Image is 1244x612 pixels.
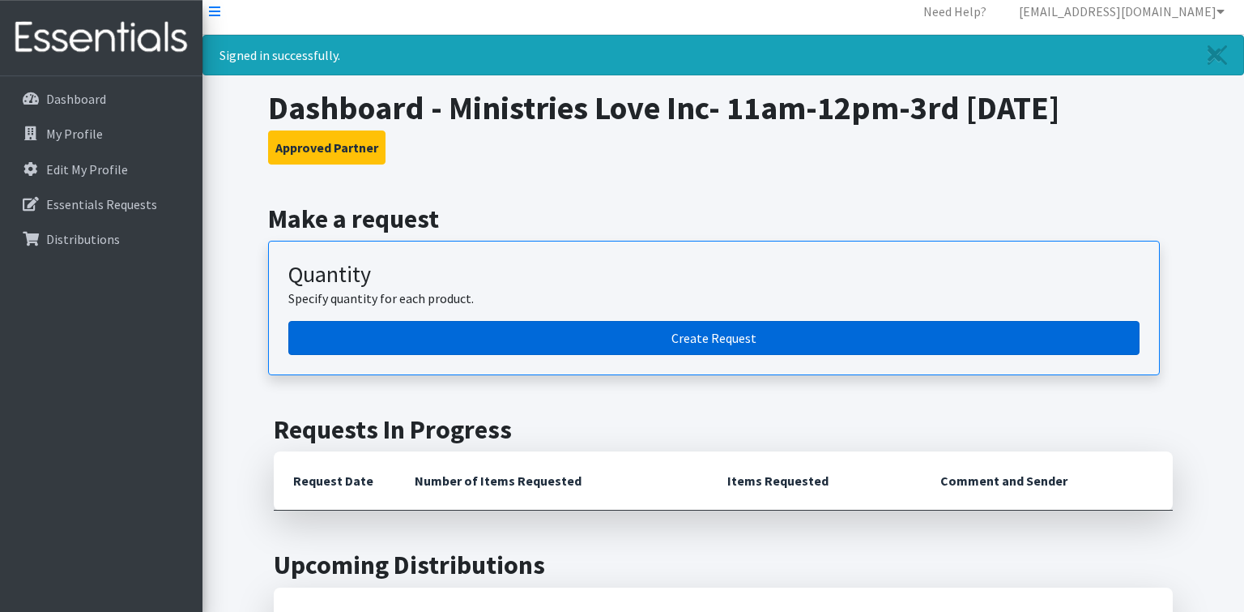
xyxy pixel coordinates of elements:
[268,203,1179,234] h2: Make a request
[268,131,386,165] button: Approved Partner
[46,231,120,247] p: Distributions
[395,452,708,511] th: Number of Items Requested
[46,196,157,212] p: Essentials Requests
[288,261,1140,289] h3: Quantity
[268,88,1179,127] h1: Dashboard - Ministries Love Inc- 11am-12pm-3rd [DATE]
[274,452,395,511] th: Request Date
[46,91,106,107] p: Dashboard
[288,289,1140,308] p: Specify quantity for each product.
[6,11,196,65] img: HumanEssentials
[6,118,196,150] a: My Profile
[6,153,196,186] a: Edit My Profile
[46,161,128,178] p: Edit My Profile
[274,550,1173,580] h2: Upcoming Distributions
[288,321,1140,355] a: Create a request by quantity
[708,452,921,511] th: Items Requested
[274,414,1173,445] h2: Requests In Progress
[46,126,103,142] p: My Profile
[202,35,1244,75] div: Signed in successfully.
[921,452,1173,511] th: Comment and Sender
[6,83,196,115] a: Dashboard
[1191,36,1243,75] a: Close
[6,223,196,255] a: Distributions
[6,188,196,220] a: Essentials Requests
